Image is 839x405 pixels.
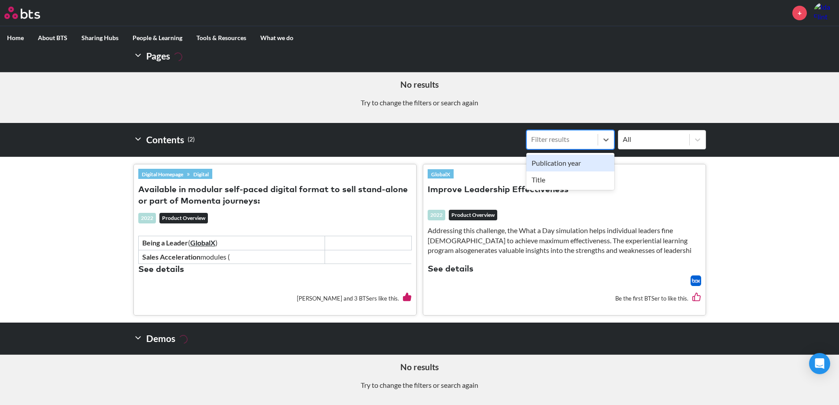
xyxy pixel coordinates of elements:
[142,238,188,247] strong: Being a Leader
[74,26,126,49] label: Sharing Hubs
[142,253,200,261] strong: Sales Acceleration
[428,226,701,255] p: Addressing this challenge, the What a Day simulation helps individual leaders fine [DEMOGRAPHIC_D...
[138,264,184,276] button: See details
[428,264,473,275] button: See details
[190,238,215,247] a: GlobalX
[7,361,832,373] h5: No results
[138,169,187,179] a: Digital Homepage
[531,134,593,144] div: Filter results
[190,169,212,179] a: Digital
[813,2,835,23] a: Profile
[159,213,208,223] em: Product Overview
[428,210,445,220] div: 2022
[428,169,454,179] a: GlobalX
[138,236,325,250] td: ( )
[691,275,701,286] img: Box logo
[126,26,189,49] label: People & Learning
[133,47,182,65] h2: Pages
[526,171,614,188] div: Title
[31,26,74,49] label: About BTS
[4,7,56,19] a: Go home
[189,26,253,49] label: Tools & Resources
[253,26,300,49] label: What we do
[133,330,188,347] h2: Demos
[449,210,497,220] em: Product Overview
[691,275,701,286] a: Download file from Box
[526,155,614,171] div: Publication year
[813,2,835,23] img: Ida Flint
[138,286,412,310] div: [PERSON_NAME] and 3 BTSers like this.
[428,184,569,196] button: Improve Leadership Effectiveness
[133,130,195,149] h2: Contents
[4,7,40,19] img: BTS Logo
[138,184,412,208] button: Available in modular self-paced digital format to sell stand-alone or part of Momenta journeys:
[138,169,212,178] div: »
[809,353,830,374] div: Open Intercom Messenger
[7,79,832,91] h5: No results
[623,134,685,144] div: All
[7,380,832,390] p: Try to change the filters or search again
[138,250,325,264] td: modules (
[428,286,701,310] div: Be the first BTSer to like this.
[188,134,195,145] small: ( 2 )
[138,213,156,223] div: 2022
[792,6,807,20] a: +
[7,98,832,108] p: Try to change the filters or search again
